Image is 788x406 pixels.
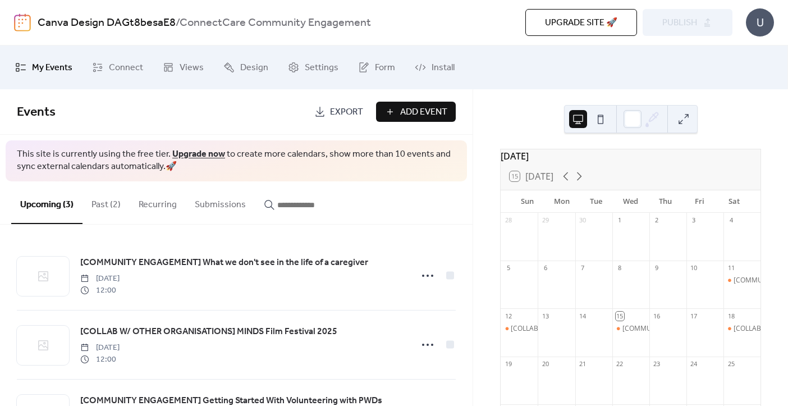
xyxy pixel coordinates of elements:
[613,190,648,213] div: Wed
[375,59,395,77] span: Form
[579,312,587,320] div: 14
[690,360,698,368] div: 24
[400,106,447,119] span: Add Event
[653,312,661,320] div: 16
[544,190,579,213] div: Mon
[240,59,268,77] span: Design
[186,181,255,223] button: Submissions
[653,360,661,368] div: 23
[545,16,617,30] span: Upgrade site 🚀
[525,9,637,36] button: Upgrade site 🚀
[746,8,774,37] div: U
[616,264,624,272] div: 8
[305,59,338,77] span: Settings
[541,264,549,272] div: 6
[215,50,277,85] a: Design
[653,264,661,272] div: 9
[504,312,512,320] div: 12
[648,190,682,213] div: Thu
[616,312,624,320] div: 15
[579,216,587,225] div: 30
[14,13,31,31] img: logo
[84,50,152,85] a: Connect
[501,149,760,163] div: [DATE]
[80,354,120,366] span: 12:00
[109,59,143,77] span: Connect
[690,264,698,272] div: 10
[180,12,371,34] b: ConnectCare Community Engagement
[330,106,363,119] span: Export
[7,50,81,85] a: My Events
[504,216,512,225] div: 28
[406,50,463,85] a: Install
[541,312,549,320] div: 13
[80,256,368,270] a: [COMMUNITY ENGAGEMENT] What we don't see in the life of a caregiver
[690,312,698,320] div: 17
[504,360,512,368] div: 19
[717,190,752,213] div: Sat
[80,325,337,339] span: [COLLAB W/ OTHER ORGANISATIONS] MINDS Film Festival 2025
[653,216,661,225] div: 2
[501,324,538,334] div: [COLLAB W/ OTHER ORGANISATIONS] MINDS Annual Camp for the Intellectually Disabled (ACID)
[38,12,176,34] a: Canva Design DAGt8besaE8
[682,190,717,213] div: Fri
[432,59,455,77] span: Install
[80,256,368,270] span: [COMMUNITY ENGAGEMENT] What we don't see in the life of a caregiver
[723,324,760,334] div: [COLLAB W/ OTHER ORGANISATIONS] MINDS Film Festival 2025
[80,285,120,296] span: 12:00
[17,148,456,174] span: This site is currently using the free tier. to create more calendars, show more than 10 events an...
[616,360,624,368] div: 22
[579,360,587,368] div: 21
[504,264,512,272] div: 5
[727,312,735,320] div: 18
[80,325,337,339] a: [COLLAB W/ OTHER ORGANISATIONS] MINDS Film Festival 2025
[172,145,225,163] a: Upgrade now
[727,264,735,272] div: 11
[723,276,760,285] div: [COMMUNITY ENGAGEMENT] Caregivers Connect' Talk
[727,360,735,368] div: 25
[80,342,120,354] span: [DATE]
[306,102,372,122] a: Export
[510,190,544,213] div: Sun
[376,102,456,122] button: Add Event
[17,100,56,125] span: Events
[350,50,404,85] a: Form
[579,190,613,213] div: Tue
[130,181,186,223] button: Recurring
[280,50,347,85] a: Settings
[612,324,649,334] div: [COMMUNITY ENGAGEMENT] What we don't see in the life of a caregiver
[80,273,120,285] span: [DATE]
[541,360,549,368] div: 20
[11,181,83,224] button: Upcoming (3)
[616,216,624,225] div: 1
[83,181,130,223] button: Past (2)
[180,59,204,77] span: Views
[579,264,587,272] div: 7
[32,59,72,77] span: My Events
[176,12,180,34] b: /
[541,216,549,225] div: 29
[154,50,212,85] a: Views
[727,216,735,225] div: 4
[690,216,698,225] div: 3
